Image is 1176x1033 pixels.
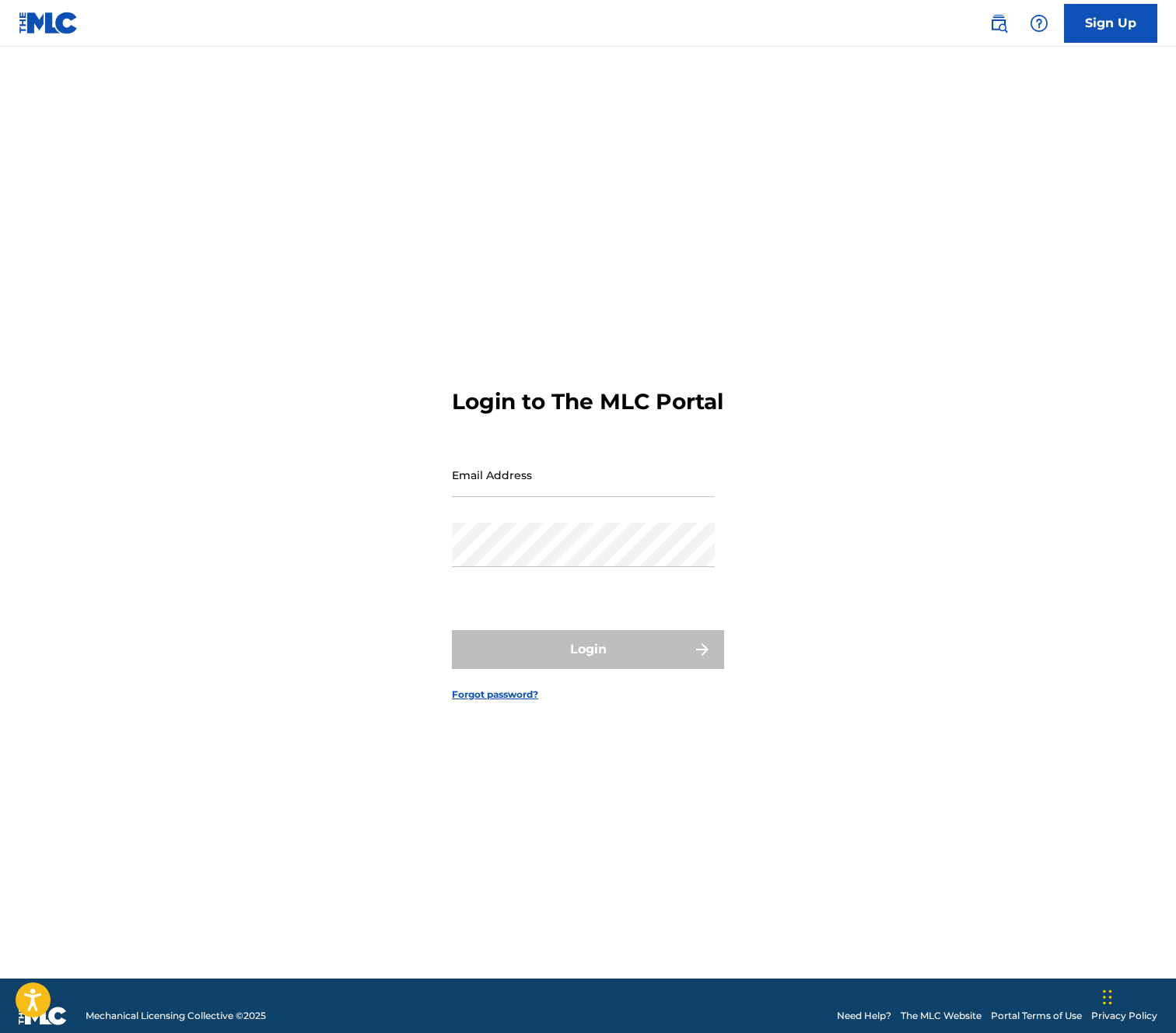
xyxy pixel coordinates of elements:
[983,8,1014,39] a: Public Search
[989,14,1008,33] img: search
[1103,974,1112,1021] div: Drag
[1098,958,1176,1033] iframe: Chat Widget
[991,1009,1082,1023] a: Portal Terms of Use
[901,1009,982,1023] a: The MLC Website
[1064,4,1157,43] a: Sign Up
[19,1007,67,1025] img: logo
[452,688,538,702] a: Forgot password?
[1091,1009,1157,1023] a: Privacy Policy
[1024,8,1055,39] div: Help
[1030,14,1048,33] img: help
[837,1009,891,1023] a: Need Help?
[19,12,79,34] img: MLC Logo
[86,1009,266,1023] span: Mechanical Licensing Collective © 2025
[452,388,723,415] h3: Login to The MLC Portal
